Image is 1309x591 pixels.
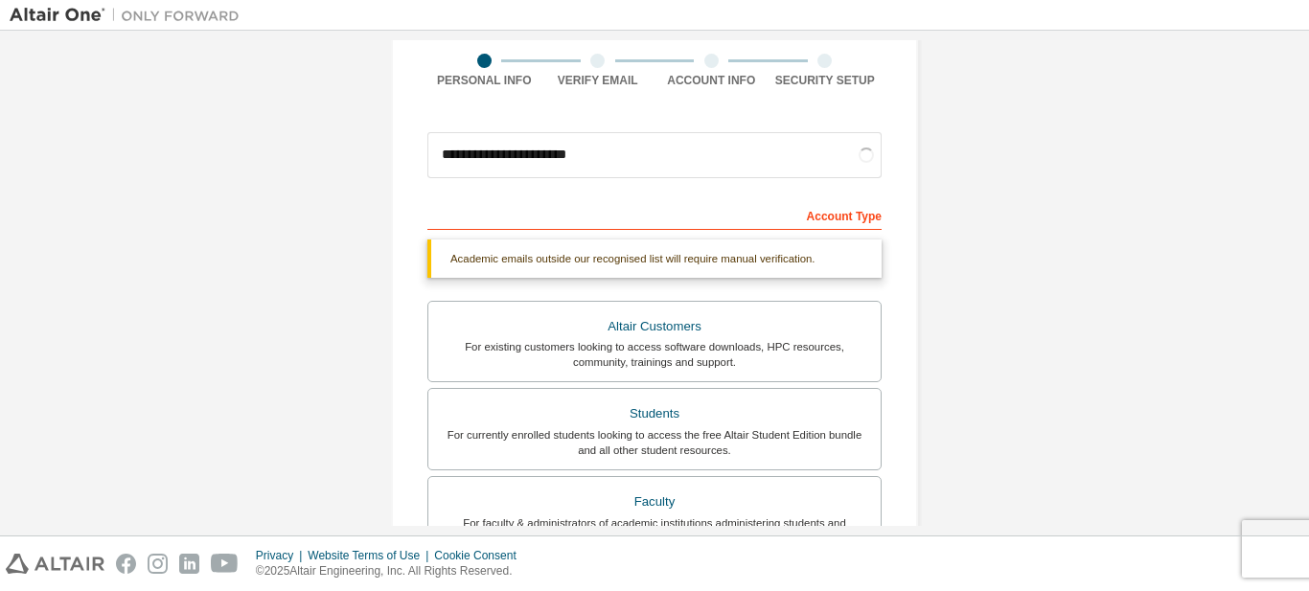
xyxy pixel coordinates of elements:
div: Website Terms of Use [308,548,434,563]
div: Privacy [256,548,308,563]
img: instagram.svg [148,554,168,574]
p: © 2025 Altair Engineering, Inc. All Rights Reserved. [256,563,528,580]
div: Altair Customers [440,313,869,340]
div: Cookie Consent [434,548,527,563]
div: Personal Info [427,73,541,88]
div: For existing customers looking to access software downloads, HPC resources, community, trainings ... [440,339,869,370]
img: linkedin.svg [179,554,199,574]
div: Account Info [654,73,769,88]
img: youtube.svg [211,554,239,574]
div: Faculty [440,489,869,515]
div: Account Type [427,199,882,230]
div: Verify Email [541,73,655,88]
div: For currently enrolled students looking to access the free Altair Student Edition bundle and all ... [440,427,869,458]
img: altair_logo.svg [6,554,104,574]
div: Academic emails outside our recognised list will require manual verification. [427,239,882,278]
div: Students [440,400,869,427]
div: For faculty & administrators of academic institutions administering students and accessing softwa... [440,515,869,546]
div: Security Setup [769,73,883,88]
img: Altair One [10,6,249,25]
img: facebook.svg [116,554,136,574]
